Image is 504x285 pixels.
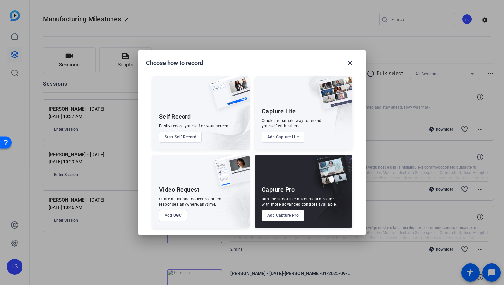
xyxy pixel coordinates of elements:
[262,197,337,207] div: Run the shoot like a technical director, with more advanced controls available.
[146,59,203,67] h1: Choose how to record
[159,186,200,194] div: Video Request
[309,155,352,195] img: capture-pro.png
[346,59,354,67] mat-icon: close
[262,118,322,129] div: Quick and simple way to record yourself with others.
[212,175,250,228] img: embarkstudio-ugc-content.png
[205,76,250,116] img: self-record.png
[312,76,352,116] img: capture-lite.png
[304,163,352,228] img: embarkstudio-capture-pro.png
[294,76,352,142] img: embarkstudio-capture-lite.png
[159,132,202,143] button: Start Self Record
[262,107,296,115] div: Capture Lite
[159,113,191,120] div: Self Record
[159,197,222,207] div: Share a link and collect recorded responses anywhere, anytime.
[209,155,250,194] img: ugc-content.png
[159,210,187,221] button: Add UGC
[262,210,304,221] button: Add Capture Pro
[262,186,295,194] div: Capture Pro
[159,123,230,129] div: Easily record yourself or your screen.
[193,90,250,150] img: embarkstudio-self-record.png
[262,132,304,143] button: Add Capture Lite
